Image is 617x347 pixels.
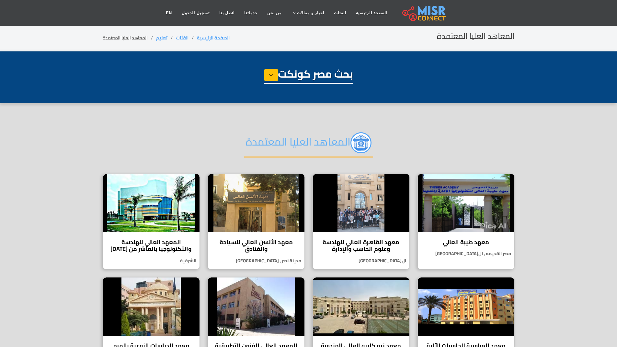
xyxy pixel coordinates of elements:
[239,7,262,19] a: خدماتنا
[418,277,514,336] img: معهد العباسية للحاسبات الآلية والعلوم التجارية
[197,34,230,42] a: الصفحة الرئيسية
[309,174,414,269] a: معهد القاهرة العالي للهندسة وعلوم الحاسب والإدارة معهد القاهرة العالي للهندسة وعلوم الحاسب والإدا...
[99,174,204,269] a: المعهد العالي للهندسة والتكنولوجيا بالعاشر من رمضان المعهد العالي للهندسة والتكنولوجيا بالعاشر من...
[313,277,409,336] img: معهد نيو كايرو العالي للهندسة والتكنولوجيا بالقاهرة الجديدة
[318,239,405,253] h4: معهد القاهرة العالي للهندسة وعلوم الحاسب والإدارة
[177,7,214,19] a: تسجيل الدخول
[350,132,371,153] img: FbDy15iPXxA2RZqtQvVH.webp
[208,257,304,264] p: مدينة نصر , [GEOGRAPHIC_DATA]
[351,7,392,19] a: الصفحة الرئيسية
[244,132,373,157] h2: المعاهد العليا المعتمدة
[264,68,353,84] h1: بحث مصر كونكت
[208,174,304,232] img: معهد الألسن العالي للسياحة والفنادق
[423,239,509,246] h4: معهد طيبة العالي
[418,174,514,232] img: معهد طيبة العالي
[214,7,239,19] a: اتصل بنا
[204,174,309,269] a: معهد الألسن العالي للسياحة والفنادق معهد الألسن العالي للسياحة والفنادق مدينة نصر , [GEOGRAPHIC_D...
[402,5,446,21] img: main.misr_connect
[103,277,200,336] img: معهد الدراسات النوعية بالهرم
[156,34,167,42] a: تعليم
[208,277,304,336] img: المعهد العالي للفنون التطبيقية
[108,239,195,253] h4: المعهد العالي للهندسة والتكنولوجيا بالعاشر من [DATE]
[313,174,409,232] img: معهد القاهرة العالي للهندسة وعلوم الحاسب والإدارة
[161,7,177,19] a: EN
[103,35,156,41] li: المعاهد العليا المعتمدة
[103,174,200,232] img: المعهد العالي للهندسة والتكنولوجيا بالعاشر من رمضان
[213,239,300,253] h4: معهد الألسن العالي للسياحة والفنادق
[176,34,189,42] a: الفئات
[414,174,519,269] a: معهد طيبة العالي معهد طيبة العالي مصر القديمه , ال[GEOGRAPHIC_DATA]
[437,32,515,41] h2: المعاهد العليا المعتمدة
[297,10,324,16] span: اخبار و مقالات
[329,7,351,19] a: الفئات
[262,7,286,19] a: من نحن
[286,7,329,19] a: اخبار و مقالات
[418,250,514,257] p: مصر القديمه , ال[GEOGRAPHIC_DATA]
[313,257,409,264] p: ال[GEOGRAPHIC_DATA]
[103,257,200,264] p: الشرقية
